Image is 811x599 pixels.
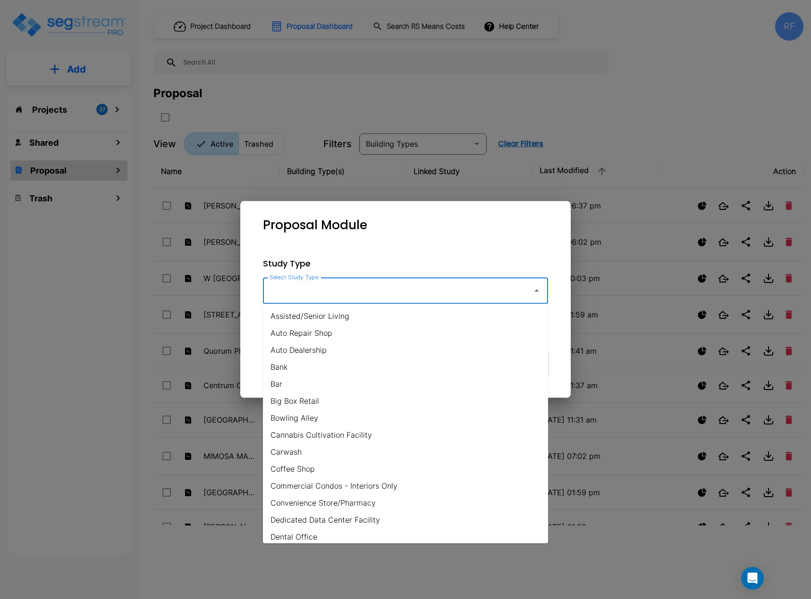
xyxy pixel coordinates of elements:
[263,308,548,324] li: Assisted/Senior Living
[263,375,548,392] li: Bar
[263,257,548,270] p: Study Type
[263,341,548,358] li: Auto Dealership
[263,216,367,234] p: Proposal Module
[263,409,548,426] li: Bowling Alley
[263,494,548,511] li: Convenience Store/Pharmacy
[263,392,548,409] li: Big Box Retail
[263,528,548,545] li: Dental Office
[263,443,548,460] li: Carwash
[263,460,548,477] li: Coffee Shop
[263,511,548,528] li: Dedicated Data Center Facility
[263,426,548,443] li: Cannabis Cultivation Facility
[263,324,548,341] li: Auto Repair Shop
[263,358,548,375] li: Bank
[270,273,319,281] label: Select Study Type
[741,567,764,590] div: Open Intercom Messenger
[263,477,548,494] li: Commercial Condos - Interiors Only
